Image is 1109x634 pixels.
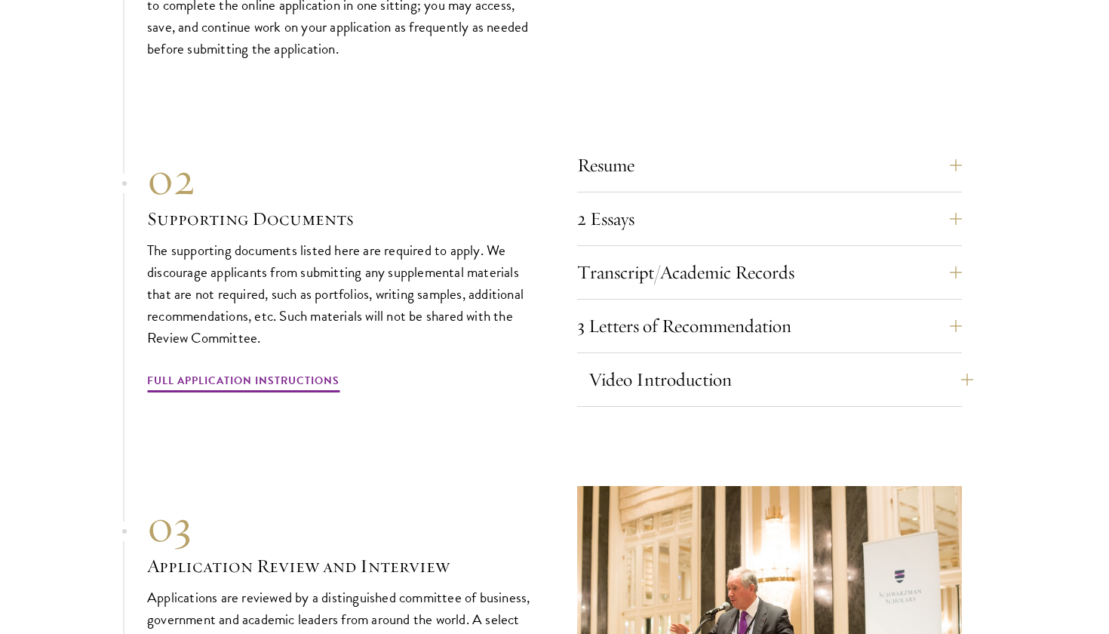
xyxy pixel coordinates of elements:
div: 02 [147,152,532,206]
button: 3 Letters of Recommendation [577,308,962,344]
button: Resume [577,147,962,183]
div: 03 [147,499,532,553]
h3: Supporting Documents [147,206,532,232]
h3: Application Review and Interview [147,553,532,579]
button: 2 Essays [577,201,962,237]
p: The supporting documents listed here are required to apply. We discourage applicants from submitt... [147,239,532,349]
button: Transcript/Academic Records [577,254,962,291]
a: Full Application Instructions [147,371,339,395]
button: Video Introduction [588,362,973,398]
